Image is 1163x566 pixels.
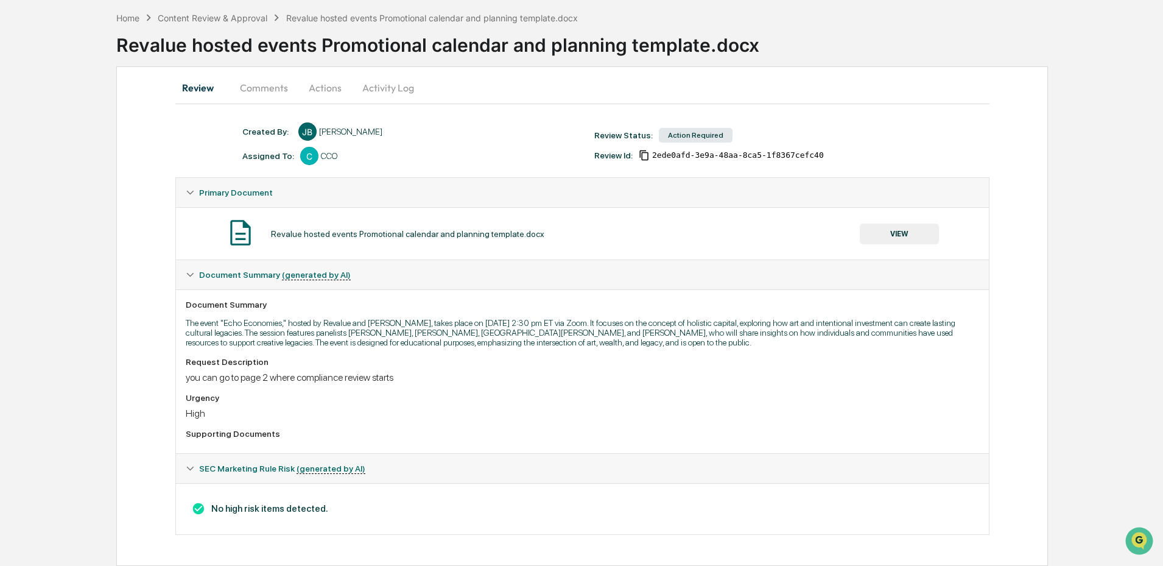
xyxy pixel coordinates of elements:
[176,289,989,453] div: Document Summary (generated by AI)
[300,147,318,165] div: C
[176,483,989,534] div: Document Summary (generated by AI)
[24,166,34,176] img: 1746055101610-c473b297-6a78-478c-a979-82029cc54cd1
[639,150,650,161] span: Copy Id
[860,224,939,244] button: VIEW
[189,133,222,147] button: See all
[176,178,989,207] div: Primary Document
[26,93,47,115] img: 8933085812038_c878075ebb4cc5468115_72.jpg
[12,154,32,174] img: Jack Rasmussen
[24,239,77,252] span: Data Lookup
[1124,526,1157,559] iframe: Open customer support
[230,73,298,102] button: Comments
[176,207,989,260] div: Primary Document
[101,166,105,175] span: •
[121,269,147,278] span: Pylon
[176,454,989,483] div: SEC Marketing Rule Risk (generated by AI)
[88,218,98,227] div: 🗄️
[286,13,578,23] div: Revalue hosted events Promotional calendar and planning template.docx
[55,93,200,105] div: Start new chat
[12,26,222,45] p: How can we help?
[652,150,824,160] span: 2ede0afd-3e9a-48aa-8ca5-1f8367cefc40
[7,235,82,256] a: 🔎Data Lookup
[298,122,317,141] div: JB
[158,13,267,23] div: Content Review & Approval
[24,216,79,228] span: Preclearance
[38,166,99,175] span: [PERSON_NAME]
[100,216,151,228] span: Attestations
[353,73,424,102] button: Activity Log
[199,270,351,280] span: Document Summary
[594,130,653,140] div: Review Status:
[282,270,351,280] u: (generated by AI)
[12,241,22,250] div: 🔎
[659,128,733,143] div: Action Required
[186,300,979,310] div: Document Summary
[242,127,292,136] div: Created By: ‎ ‎
[108,166,133,175] span: [DATE]
[207,97,222,111] button: Start new chat
[594,150,633,160] div: Review Id:
[32,55,201,68] input: Clear
[7,211,83,233] a: 🖐️Preclearance
[271,229,544,239] div: Revalue hosted events Promotional calendar and planning template.docx
[225,218,256,248] img: Document Icon
[298,73,353,102] button: Actions
[116,24,1163,56] div: Revalue hosted events Promotional calendar and planning template.docx
[86,269,147,278] a: Powered byPylon
[175,73,230,102] button: Review
[186,502,979,515] h3: No high risk items detected.
[55,105,167,115] div: We're available if you need us!
[186,393,979,403] div: Urgency
[319,127,382,136] div: [PERSON_NAME]
[186,318,979,347] p: The event "Echo Economies," hosted by Revalue and [PERSON_NAME], takes place on [DATE] 2:30 pm ET...
[199,188,273,197] span: Primary Document
[12,135,78,145] div: Past conversations
[186,357,979,367] div: Request Description
[186,429,979,439] div: Supporting Documents
[321,151,337,161] div: CCO
[186,408,979,419] div: High
[176,260,989,289] div: Document Summary (generated by AI)
[12,218,22,227] div: 🖐️
[242,151,294,161] div: Assigned To:
[199,464,365,473] span: SEC Marketing Rule Risk
[297,464,365,474] u: (generated by AI)
[83,211,156,233] a: 🗄️Attestations
[116,13,139,23] div: Home
[186,372,979,383] div: you can go to page 2 where compliance review starts
[12,93,34,115] img: 1746055101610-c473b297-6a78-478c-a979-82029cc54cd1
[175,73,989,102] div: secondary tabs example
